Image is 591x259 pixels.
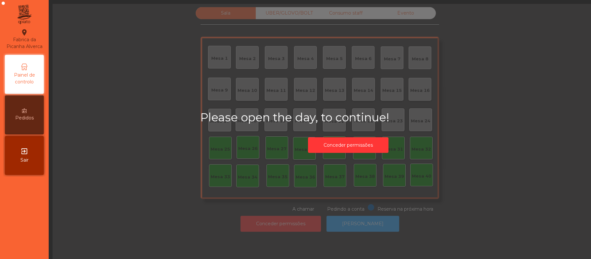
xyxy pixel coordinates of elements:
[200,111,496,124] h2: Please open the day, to continue!
[15,115,34,121] span: Pedidos
[20,157,29,164] span: Sair
[308,137,388,153] button: Conceder permissões
[20,29,28,36] i: location_on
[16,3,32,26] img: qpiato
[20,147,28,155] i: exit_to_app
[5,29,43,50] div: Fabrica da Picanha Alverca
[6,72,42,85] span: Painel de controlo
